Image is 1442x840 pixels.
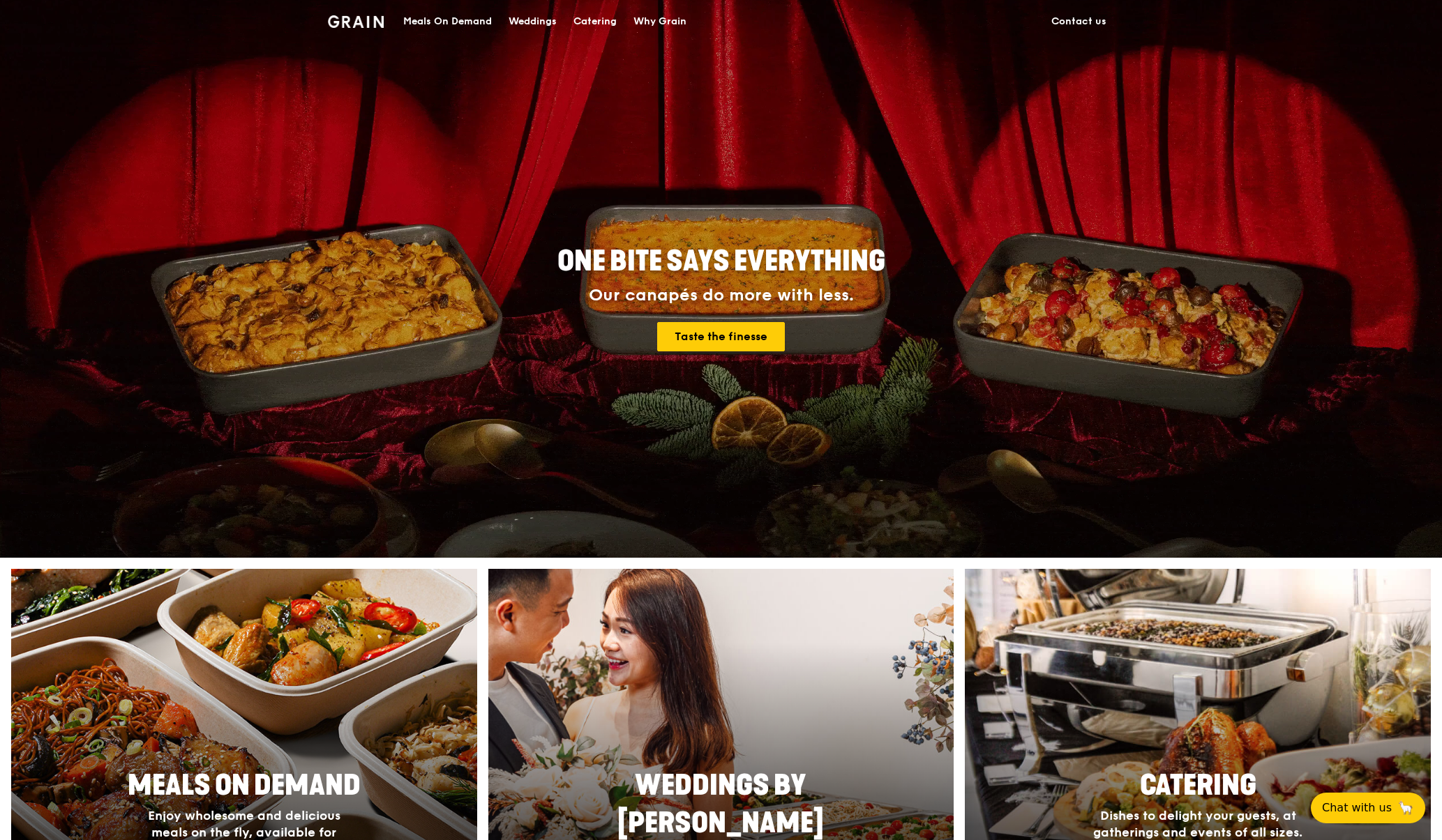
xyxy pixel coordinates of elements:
[500,1,565,43] a: Weddings
[557,245,885,278] span: ONE BITE SAYS EVERYTHING
[403,1,492,43] div: Meals On Demand
[1322,800,1392,816] span: Chat with us
[573,1,617,43] div: Catering
[128,769,361,802] span: Meals On Demand
[509,1,557,43] div: Weddings
[633,1,686,43] div: Why Grain
[1311,793,1425,823] button: Chat with us🦙
[328,15,384,28] img: Grain
[657,322,785,351] a: Taste the finesse
[617,769,824,840] span: Weddings by [PERSON_NAME]
[1140,769,1256,802] span: Catering
[470,286,972,305] div: Our canapés do more with less.
[1093,808,1302,840] span: Dishes to delight your guests, at gatherings and events of all sizes.
[1397,800,1414,816] span: 🦙
[625,1,695,43] a: Why Grain
[565,1,625,43] a: Catering
[1043,1,1115,43] a: Contact us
